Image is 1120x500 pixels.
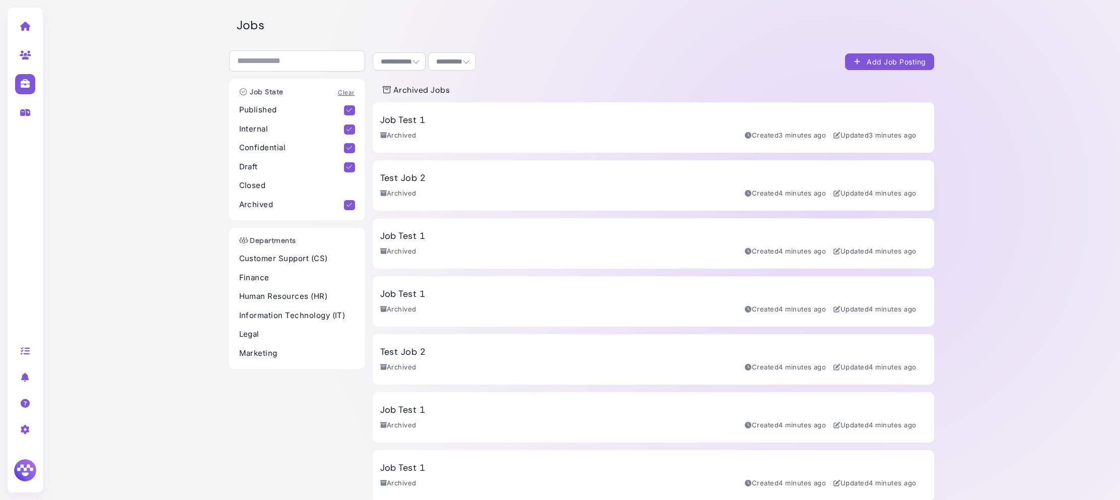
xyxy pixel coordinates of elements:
[869,305,916,313] time: Aug 13, 2025
[380,478,416,488] div: Archived
[745,362,826,372] div: Created
[234,88,289,96] h3: Job State
[779,305,826,313] time: Aug 13, 2025
[239,104,344,116] p: Published
[833,362,916,372] div: Updated
[845,53,934,70] button: Add Job Posting
[869,131,916,139] time: Aug 13, 2025
[239,272,355,284] p: Finance
[380,173,426,184] h3: Test Job 2
[13,458,38,483] img: Megan
[833,189,916,199] div: Updated
[237,18,934,33] h2: Jobs
[779,479,826,487] time: Aug 13, 2025
[745,189,826,199] div: Created
[239,161,344,173] p: Draft
[779,363,826,371] time: Aug 13, 2025
[380,362,416,372] div: Archived
[869,363,916,371] time: Aug 13, 2025
[833,304,916,315] div: Updated
[745,246,826,257] div: Created
[779,247,826,255] time: Aug 13, 2025
[380,115,426,126] h3: Job Test 1
[833,131,916,141] div: Updated
[779,131,826,139] time: Aug 13, 2025
[833,246,916,257] div: Updated
[380,189,416,199] div: Archived
[380,231,426,242] h3: Job Test 1
[745,478,826,488] div: Created
[779,421,826,429] time: Aug 13, 2025
[239,180,355,192] p: Closed
[380,405,426,416] h3: Job Test 1
[833,478,916,488] div: Updated
[239,123,344,135] p: Internal
[869,421,916,429] time: Aug 13, 2025
[239,348,355,359] p: Marketing
[833,420,916,430] div: Updated
[338,89,355,96] a: Clear
[239,142,344,154] p: Confidential
[745,304,826,315] div: Created
[239,253,355,265] p: Customer Support (CS)
[380,420,416,430] div: Archived
[383,85,450,95] h4: Archived Jobs
[380,304,416,315] div: Archived
[239,310,355,322] p: Information Technology (IT)
[380,347,426,358] h3: Test Job 2
[239,291,355,302] p: Human Resources (HR)
[380,246,416,257] div: Archived
[853,56,926,67] div: Add Job Posting
[869,247,916,255] time: Aug 13, 2025
[380,131,416,141] div: Archived
[745,131,826,141] div: Created
[239,199,344,211] p: Archived
[380,289,426,300] h3: Job Test 1
[869,479,916,487] time: Aug 13, 2025
[239,329,355,340] p: Legal
[779,189,826,197] time: Aug 13, 2025
[380,463,426,474] h3: Job Test 1
[234,236,301,245] h3: Departments
[745,420,826,430] div: Created
[869,189,916,197] time: Aug 13, 2025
